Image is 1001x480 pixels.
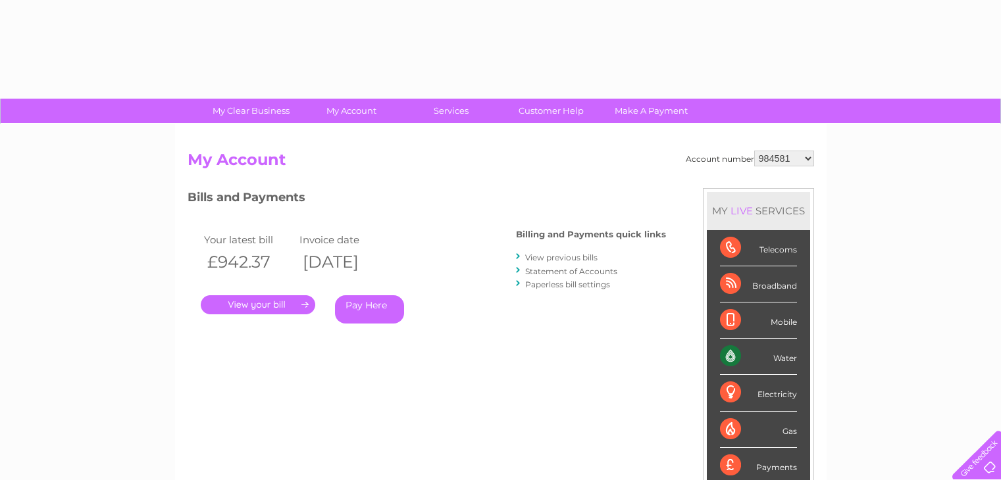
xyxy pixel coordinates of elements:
[296,231,392,249] td: Invoice date
[197,99,305,123] a: My Clear Business
[335,295,404,324] a: Pay Here
[188,151,814,176] h2: My Account
[720,339,797,375] div: Water
[497,99,605,123] a: Customer Help
[707,192,810,229] div: MY SERVICES
[720,302,797,339] div: Mobile
[397,99,505,123] a: Services
[296,249,392,276] th: [DATE]
[728,204,756,217] div: LIVE
[720,266,797,302] div: Broadband
[720,230,797,266] div: Telecoms
[525,266,617,276] a: Statement of Accounts
[720,412,797,448] div: Gas
[686,151,814,166] div: Account number
[597,99,706,123] a: Make A Payment
[720,375,797,411] div: Electricity
[525,279,610,289] a: Paperless bill settings
[201,231,296,249] td: Your latest bill
[201,295,315,314] a: .
[188,188,666,211] h3: Bills and Payments
[201,249,296,276] th: £942.37
[297,99,405,123] a: My Account
[525,252,598,262] a: View previous bills
[516,229,666,239] h4: Billing and Payments quick links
